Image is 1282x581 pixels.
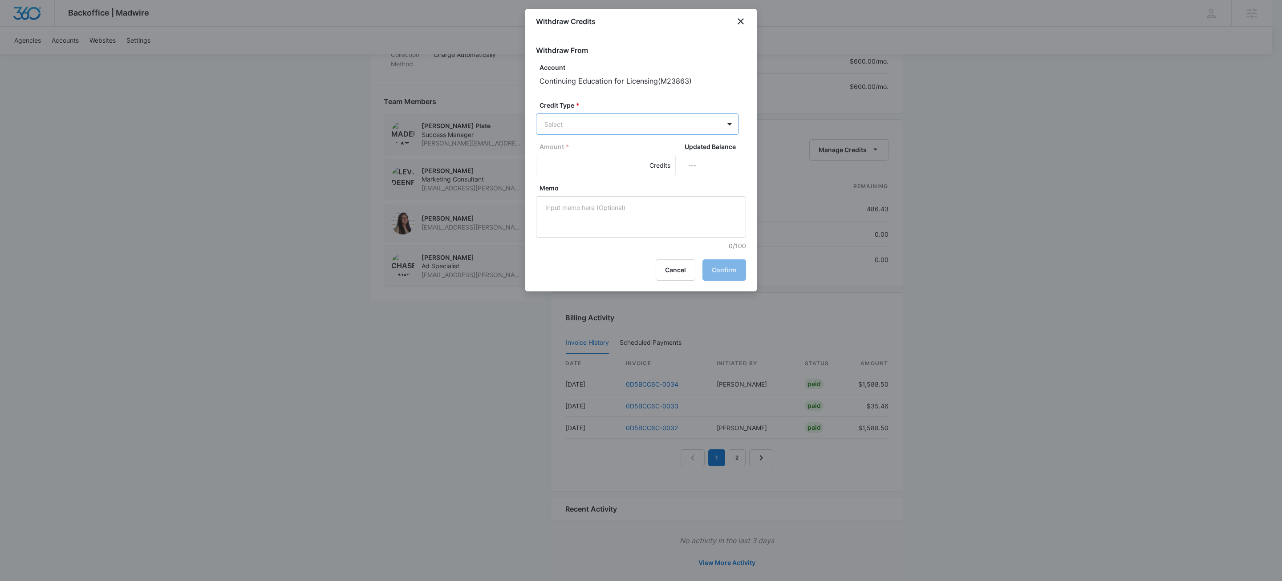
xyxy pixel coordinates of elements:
h1: Withdraw Credits [536,16,596,27]
button: close [735,16,746,27]
label: Memo [540,183,750,193]
p: 0/100 [540,241,746,250]
p: Account [540,63,746,72]
label: Amount [540,142,679,151]
div: Select [544,120,709,129]
h2: Withdraw From [536,45,746,56]
p: Continuing Education for Licensing ( M23863 ) [540,76,746,86]
div: Credits [649,155,670,176]
button: Cancel [656,259,695,281]
p: --- [688,155,736,176]
label: Credit Type [540,101,742,110]
label: Updated Balance [685,142,739,151]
